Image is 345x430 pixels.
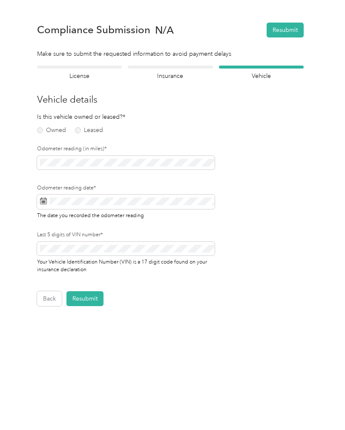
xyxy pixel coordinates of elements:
[155,26,174,34] span: N/A
[219,72,304,80] h4: Vehicle
[37,211,144,219] span: The date you recorded the odometer reading
[37,145,215,153] label: Odometer reading (in miles)*
[37,291,62,306] button: Back
[267,23,304,37] button: Resubmit
[128,72,213,80] h4: Insurance
[75,127,103,133] label: Leased
[66,291,103,306] button: Resubmit
[37,257,207,272] span: Your Vehicle Identification Number (VIN) is a 17 digit code found on your insurance declaration
[37,72,122,80] h4: License
[37,49,304,58] div: Make sure to submit the requested information to avoid payment delays
[37,24,150,36] h1: Compliance Submission
[37,112,96,121] p: Is this vehicle owned or leased?*
[37,231,215,239] label: Last 5 digits of VIN number*
[37,92,304,106] h3: Vehicle details
[37,184,215,192] label: Odometer reading date*
[297,382,345,430] iframe: Everlance-gr Chat Button Frame
[37,127,66,133] label: Owned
